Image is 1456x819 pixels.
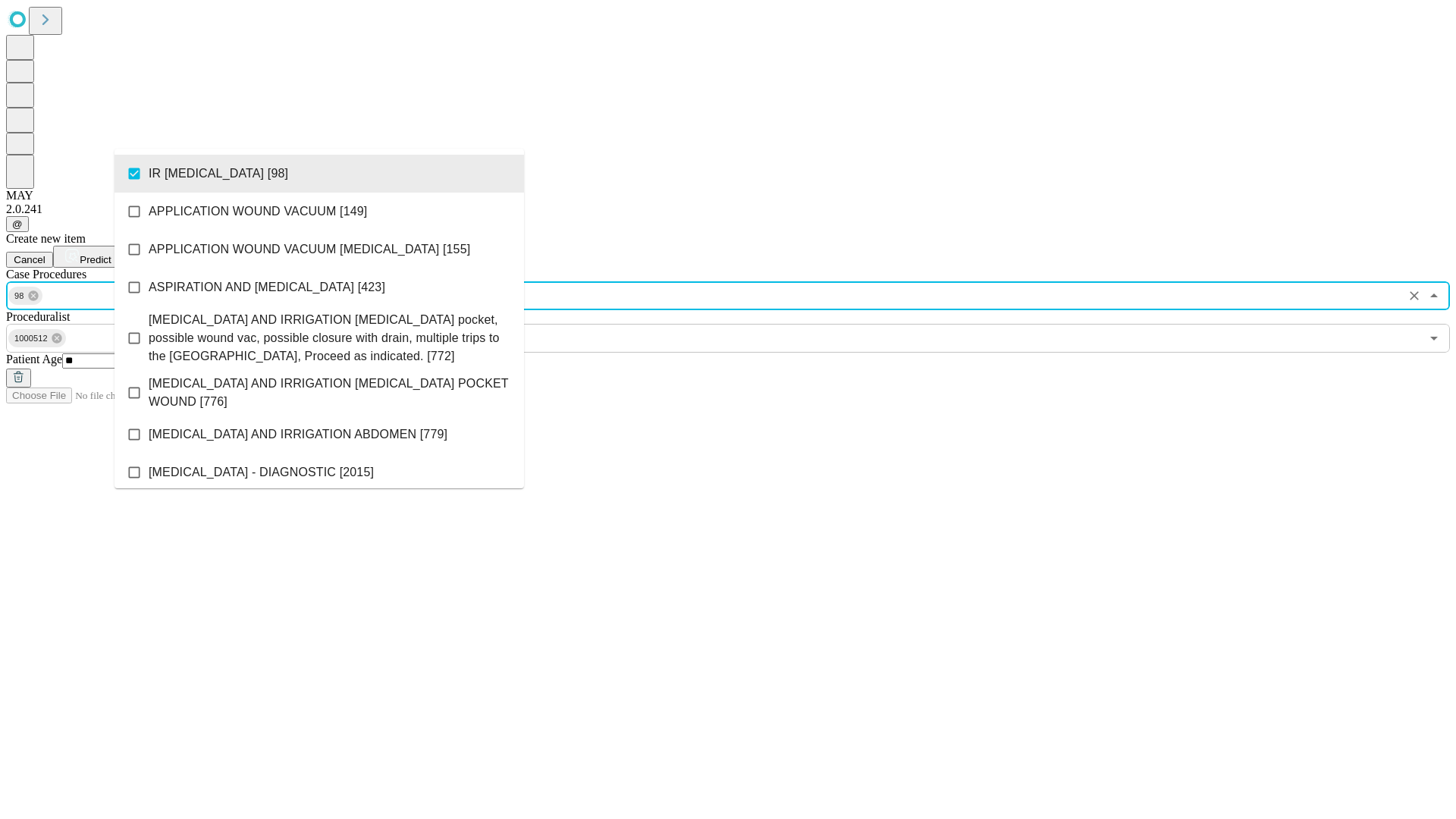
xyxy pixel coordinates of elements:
[6,189,1450,202] div: MAY
[149,463,374,482] span: [MEDICAL_DATA] - DIAGNOSTIC [2015]
[8,330,54,347] span: 1000512
[80,254,111,265] span: Predict
[149,240,470,259] span: APPLICATION WOUND VACUUM [MEDICAL_DATA] [155]
[1423,285,1445,306] button: Close
[53,246,123,268] button: Predict
[149,278,385,297] span: ASPIRATION AND [MEDICAL_DATA] [423]
[1404,285,1425,306] button: Clear
[8,329,66,347] div: 1000512
[14,254,45,265] span: Cancel
[149,202,367,221] span: APPLICATION WOUND VACUUM [149]
[149,165,288,183] span: IR [MEDICAL_DATA] [98]
[12,218,23,230] span: @
[6,310,70,323] span: Proceduralist
[149,311,512,366] span: [MEDICAL_DATA] AND IRRIGATION [MEDICAL_DATA] pocket, possible wound vac, possible closure with dr...
[6,252,53,268] button: Cancel
[8,287,30,305] span: 98
[6,202,1450,216] div: 2.0.241
[6,268,86,281] span: Scheduled Procedure
[149,425,447,444] span: [MEDICAL_DATA] AND IRRIGATION ABDOMEN [779]
[6,216,29,232] button: @
[8,287,42,305] div: 98
[149,375,512,411] span: [MEDICAL_DATA] AND IRRIGATION [MEDICAL_DATA] POCKET WOUND [776]
[1423,328,1445,349] button: Open
[6,232,86,245] span: Create new item
[6,353,62,366] span: Patient Age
